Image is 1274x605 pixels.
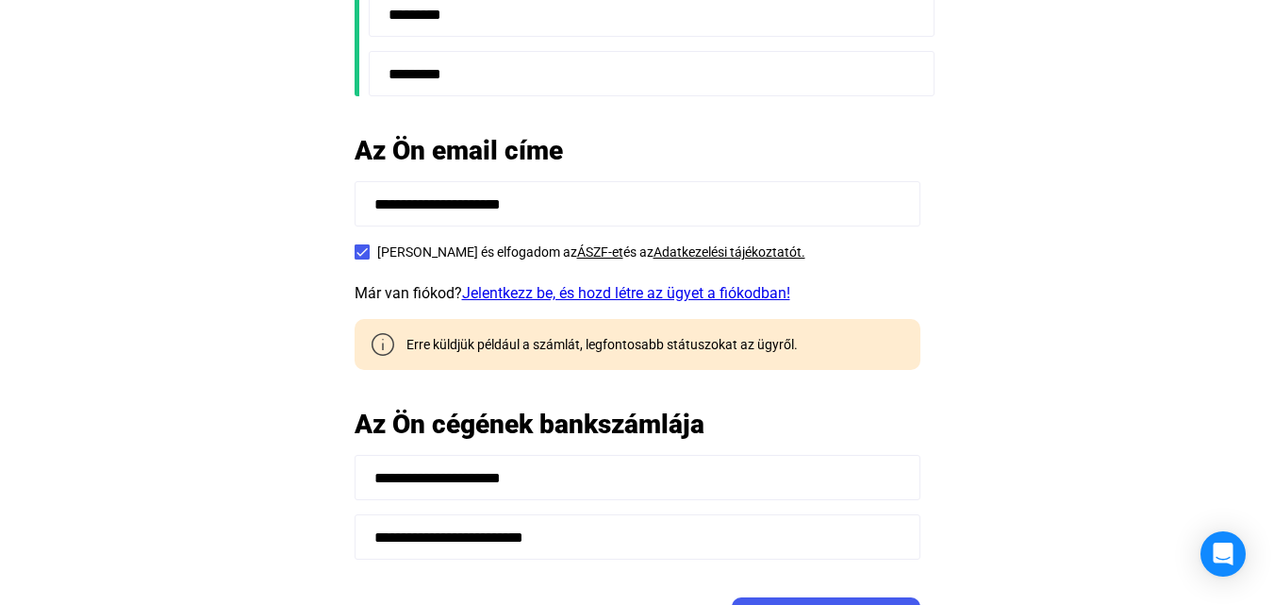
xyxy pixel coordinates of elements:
[355,134,920,167] h2: Az Ön email címe
[377,244,577,260] span: [PERSON_NAME] és elfogadom az
[355,408,920,441] h2: Az Ön cégének bankszámlája
[654,244,805,260] a: Adatkezelési tájékoztatót.
[577,244,623,260] a: ÁSZF-et
[355,282,920,305] div: Már van fiókod?
[372,333,394,356] img: info-grey-outline
[623,244,654,260] span: és az
[1200,531,1246,577] div: Open Intercom Messenger
[392,335,798,354] div: Erre küldjük például a számlát, legfontosabb státuszokat az ügyről.
[462,284,790,302] a: Jelentkezz be, és hozd létre az ügyet a fiókodban!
